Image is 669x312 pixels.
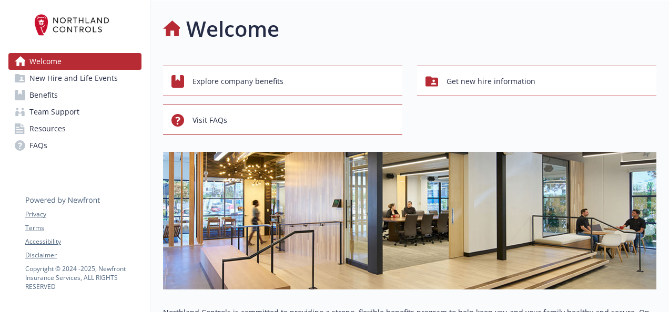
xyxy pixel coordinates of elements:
a: Terms [25,223,141,233]
p: Copyright © 2024 - 2025 , Newfront Insurance Services, ALL RIGHTS RESERVED [25,264,141,291]
a: Team Support [8,103,141,120]
span: Team Support [29,103,79,120]
span: FAQs [29,137,47,154]
a: Disclaimer [25,251,141,260]
span: Benefits [29,87,58,103]
a: Privacy [25,210,141,219]
a: Resources [8,120,141,137]
a: Benefits [8,87,141,103]
button: Explore company benefits [163,66,402,96]
a: Accessibility [25,237,141,246]
a: Welcome [8,53,141,70]
a: New Hire and Life Events [8,70,141,87]
button: Visit FAQs [163,105,402,135]
span: Visit FAQs [192,110,227,130]
img: overview page banner [163,152,656,289]
button: Get new hire information [417,66,656,96]
h1: Welcome [186,13,279,45]
span: Get new hire information [447,71,535,91]
span: New Hire and Life Events [29,70,118,87]
span: Resources [29,120,66,137]
a: FAQs [8,137,141,154]
span: Explore company benefits [192,71,283,91]
span: Welcome [29,53,62,70]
